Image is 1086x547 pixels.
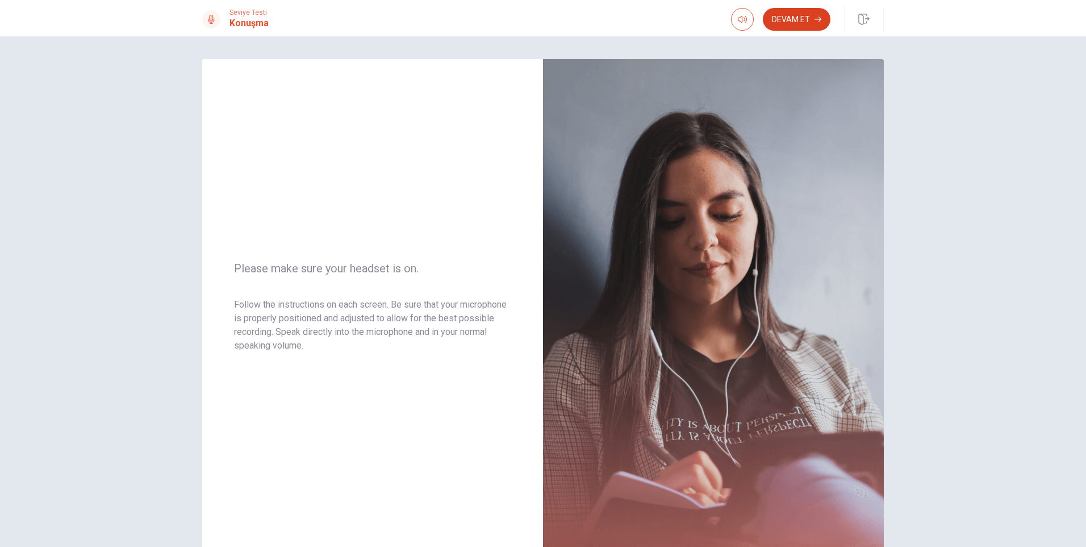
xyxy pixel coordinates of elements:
[229,16,269,30] h1: Konuşma
[229,9,269,16] span: Seviye Testi
[763,8,830,31] button: Devam Et
[234,298,511,353] p: Follow the instructions on each screen. Be sure that your microphone is properly positioned and a...
[234,262,511,275] span: Please make sure your headset is on.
